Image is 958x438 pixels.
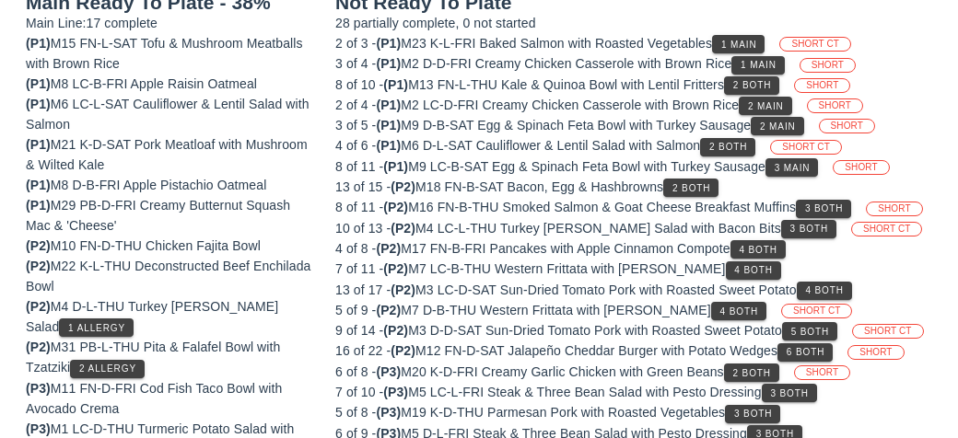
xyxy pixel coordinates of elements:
[672,183,710,193] span: 2 Both
[335,261,383,276] span: 7 of 11 -
[335,282,391,297] span: 13 of 17 -
[26,236,313,256] div: M10 FN-D-THU Chicken Fajita Bowl
[747,101,784,111] span: 2 Main
[383,200,408,214] span: (P2)
[335,241,376,256] span: 4 of 8 -
[789,224,828,234] span: 3 Both
[335,280,932,300] div: M3 LC-D-SAT Sun-Dried Tomato Pork with Roasted Sweet Potato
[806,366,838,379] span: SHORT
[335,402,932,422] div: M19 K-D-THU Parmesan Pork with Roasted Vegetables
[720,40,757,50] span: 1 Main
[812,59,844,72] span: SHORT
[26,256,313,296] div: M22 K-L-THU Deconstructed Beef Enchilada Bowl
[335,343,391,358] span: 16 of 22 -
[376,405,401,420] span: (P3)
[859,346,892,359] span: SHORT
[78,363,136,374] span: 2 Allergy
[335,362,932,382] div: M20 K-D-FRI Creamy Garlic Chicken with Green Beans
[335,156,932,177] div: M9 LC-B-SAT Egg & Spinach Feta Bowl with Turkey Sausage
[26,296,313,337] div: M4 D-L-THU Turkey [PERSON_NAME] Salad
[335,405,376,420] span: 5 of 8 -
[391,343,415,358] span: (P2)
[733,265,772,275] span: 4 Both
[391,179,415,194] span: (P2)
[376,56,401,71] span: (P1)
[67,323,125,333] span: 1 Allergy
[335,320,932,340] div: M3 D-D-SAT Sun-Dried Tomato Pork with Roasted Sweet Potato
[335,259,932,279] div: M7 LC-B-THU Western Frittata with [PERSON_NAME]
[26,340,51,354] span: (P2)
[864,325,912,338] span: SHORT CT
[740,60,777,70] span: 1 Main
[376,303,401,317] span: (P2)
[805,285,844,295] span: 4 Both
[376,36,401,51] span: (P1)
[376,118,401,133] span: (P1)
[770,388,809,398] span: 3 Both
[335,56,376,71] span: 3 of 4 -
[781,220,836,238] button: 3 Both
[87,16,158,30] span: 17 complete
[26,421,51,436] span: (P3)
[733,409,772,419] span: 3 Both
[335,238,932,259] div: M17 FN-B-FRI Pancakes with Apple Cinnamon Compote
[59,318,134,337] button: 1 Allergy
[878,202,910,215] span: SHORT
[26,76,51,91] span: (P1)
[782,322,837,340] button: 5 Both
[70,360,145,378] button: 2 Allergy
[335,118,376,133] span: 3 of 5 -
[782,141,830,154] span: SHORT CT
[335,77,383,92] span: 8 of 10 -
[383,323,408,338] span: (P2)
[711,302,766,320] button: 4 Both
[335,177,932,197] div: M18 FN-B-SAT Bacon, Egg & Hashbrowns
[791,38,839,51] span: SHORT CT
[724,363,779,382] button: 2 Both
[26,381,51,396] span: (P3)
[725,405,780,423] button: 3 Both
[335,382,932,402] div: M5 LC-L-FRI Steak & Three Bean Salad with Pesto Dressing
[26,134,313,175] div: M21 K-D-SAT Pork Meatloaf with Mushroom & Wilted Kale
[335,218,932,238] div: M4 LC-L-THU Turkey [PERSON_NAME] Salad with Bacon Bits
[335,385,383,399] span: 7 of 10 -
[790,327,829,337] span: 5 Both
[26,337,313,377] div: M31 PB-L-THU Pita & Falafel Bowl with Tzatziki
[726,261,781,280] button: 4 Both
[786,347,824,357] span: 6 Both
[335,323,383,338] span: 9 of 14 -
[26,175,313,195] div: M8 D-B-FRI Apple Pistachio Oatmeal
[335,95,932,115] div: M2 LC-D-FRI Creamy Chicken Casserole with Brown Rice
[335,33,932,53] div: M23 K-L-FRI Baked Salmon with Roasted Vegetables
[663,179,718,197] button: 2 Both
[739,97,791,115] button: 2 Main
[797,282,852,300] button: 4 Both
[700,138,755,156] button: 2 Both
[26,97,51,111] span: (P1)
[26,299,51,314] span: (P2)
[335,138,376,153] span: 4 of 6 -
[335,303,376,317] span: 5 of 9 -
[391,221,415,236] span: (P2)
[765,158,818,177] button: 3 Main
[335,98,376,112] span: 2 of 4 -
[26,94,313,134] div: M6 LC-L-SAT Cauliflower & Lentil Salad with Salmon
[335,159,383,174] span: 8 of 11 -
[26,195,313,236] div: M29 PB-D-FRI Creamy Butternut Squash Mac & 'Cheese'
[26,36,51,51] span: (P1)
[863,223,911,236] span: SHORT CT
[335,300,932,320] div: M7 D-B-THU Western Frittata with [PERSON_NAME]
[793,305,841,317] span: SHORT CT
[335,200,383,214] span: 8 of 11 -
[819,99,851,112] span: SHORT
[732,368,771,378] span: 2 Both
[335,197,932,217] div: M16 FN-B-THU Smoked Salmon & Goat Cheese Breakfast Muffins
[335,115,932,135] div: M9 D-B-SAT Egg & Spinach Feta Bowl with Turkey Sausage
[719,306,758,317] span: 4 Both
[777,343,833,362] button: 6 Both
[759,121,796,132] span: 2 Main
[26,259,51,273] span: (P2)
[391,282,415,297] span: (P2)
[731,56,784,75] button: 1 Main
[724,76,779,95] button: 2 Both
